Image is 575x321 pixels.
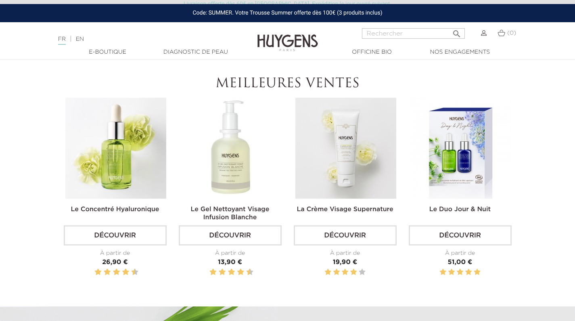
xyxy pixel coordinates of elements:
[180,98,281,199] img: Le Gel Nettoyant Visage Infusion Blanche 250ml
[226,267,228,277] label: 5
[65,98,166,199] img: Le Concentré Hyaluronique
[115,267,119,277] label: 6
[450,26,464,37] button: 
[191,206,270,221] a: Le Gel Nettoyant Visage Infusion Blanche
[333,259,357,266] span: 19,90 €
[208,267,209,277] label: 1
[105,267,109,277] label: 4
[218,259,242,266] span: 13,90 €
[325,267,331,277] label: 1
[409,225,512,245] a: Découvrir
[295,98,396,199] img: La Crème Visage Supernature
[71,206,159,213] a: Le Concentré Hyaluronique
[93,267,94,277] label: 1
[332,48,412,57] a: Officine Bio
[217,267,218,277] label: 3
[155,48,236,57] a: Diagnostic de peau
[465,267,472,277] label: 4
[64,225,167,245] a: Découvrir
[67,48,148,57] a: E-Boutique
[76,36,84,42] a: EN
[102,259,128,266] span: 26,90 €
[248,267,252,277] label: 10
[294,225,397,245] a: Découvrir
[333,267,340,277] label: 2
[245,267,246,277] label: 9
[54,34,234,44] div: |
[297,206,393,213] a: La Crème Visage Supernature
[96,267,100,277] label: 2
[238,267,243,277] label: 8
[452,27,462,36] i: 
[507,30,516,36] span: (0)
[58,36,66,45] a: FR
[474,267,480,277] label: 5
[133,267,137,277] label: 10
[448,259,473,266] span: 51,00 €
[420,48,500,57] a: Nos engagements
[123,267,128,277] label: 8
[236,267,237,277] label: 7
[448,267,455,277] label: 2
[350,267,357,277] label: 4
[179,225,282,245] a: Découvrir
[362,28,465,39] input: Rechercher
[111,267,113,277] label: 5
[257,21,318,52] img: Huygens
[294,249,397,258] div: À partir de
[429,206,491,213] a: Le Duo Jour & Nuit
[359,267,365,277] label: 5
[211,267,215,277] label: 2
[409,249,512,258] div: À partir de
[102,267,103,277] label: 3
[220,267,224,277] label: 4
[64,76,512,92] h2: Meilleures ventes
[179,249,282,258] div: À partir de
[230,267,234,277] label: 6
[457,267,463,277] label: 3
[64,249,167,258] div: À partir de
[440,267,446,277] label: 1
[410,98,511,199] img: Le Duo Jour & Nuit
[121,267,122,277] label: 7
[342,267,348,277] label: 3
[130,267,131,277] label: 9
